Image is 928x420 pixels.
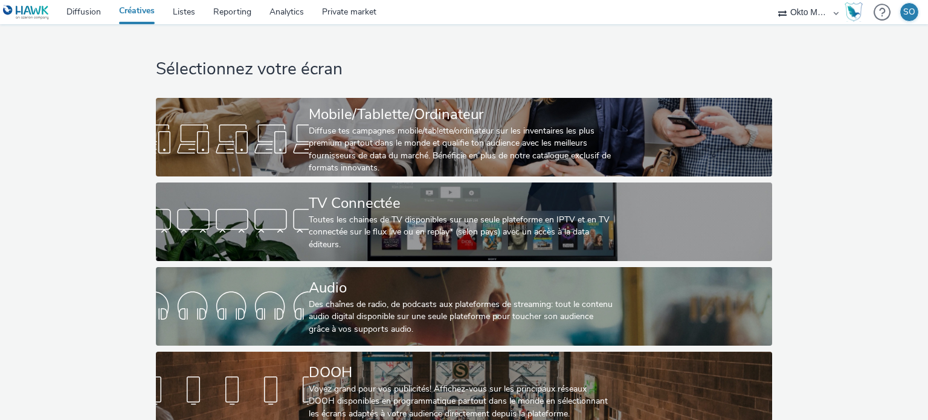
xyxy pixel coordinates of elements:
a: AudioDes chaînes de radio, de podcasts aux plateformes de streaming: tout le contenu audio digita... [156,267,772,346]
div: Des chaînes de radio, de podcasts aux plateformes de streaming: tout le contenu audio digital dis... [309,299,614,335]
div: Voyez grand pour vos publicités! Affichez-vous sur les principaux réseaux DOOH disponibles en pro... [309,383,614,420]
div: SO [903,3,915,21]
div: TV Connectée [309,193,614,214]
img: undefined Logo [3,5,50,20]
img: Hawk Academy [845,2,863,22]
a: Mobile/Tablette/OrdinateurDiffuse tes campagnes mobile/tablette/ordinateur sur les inventaires le... [156,98,772,176]
a: TV ConnectéeToutes les chaines de TV disponibles sur une seule plateforme en IPTV et en TV connec... [156,183,772,261]
h1: Sélectionnez votre écran [156,58,772,81]
div: Diffuse tes campagnes mobile/tablette/ordinateur sur les inventaires les plus premium partout dan... [309,125,614,175]
div: Mobile/Tablette/Ordinateur [309,104,614,125]
div: Toutes les chaines de TV disponibles sur une seule plateforme en IPTV et en TV connectée sur le f... [309,214,614,251]
div: Audio [309,277,614,299]
a: Hawk Academy [845,2,868,22]
div: DOOH [309,362,614,383]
